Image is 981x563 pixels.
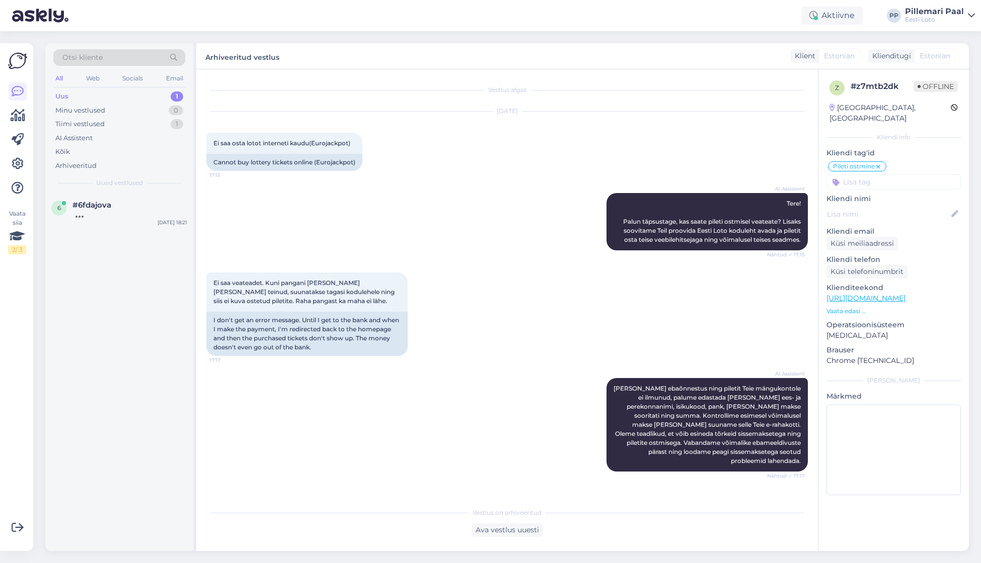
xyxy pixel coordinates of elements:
[827,209,949,220] input: Lisa nimi
[206,312,408,356] div: I don't get an error message. Until I get to the bank and when I make the payment, I'm redirected...
[169,106,183,116] div: 0
[623,200,802,243] span: Tere! Palun täpsustage, kas saate pileti ostmisel veateate? Lisaks soovitame Teil proovida Eesti ...
[829,103,951,124] div: [GEOGRAPHIC_DATA], [GEOGRAPHIC_DATA]
[914,81,958,92] span: Offline
[826,345,961,355] p: Brauser
[213,139,350,147] span: Ei saa osta lotot interneti kaudu(Eurojackpot)
[206,85,808,95] div: Vestlus algas
[614,385,802,464] span: [PERSON_NAME] ebaõnnestus ning piletit Teie mängukontole ei ilmunud, palume edastada [PERSON_NAME...
[209,356,247,364] span: 17:17
[826,320,961,330] p: Operatsioonisüsteem
[791,51,815,61] div: Klient
[826,148,961,158] p: Kliendi tag'id
[824,51,855,61] span: Estonian
[53,72,65,85] div: All
[826,283,961,293] p: Klienditeekond
[164,72,185,85] div: Email
[8,245,26,254] div: 2 / 3
[767,251,805,258] span: Nähtud ✓ 17:15
[767,185,805,193] span: AI Assistent
[826,355,961,366] p: Chrome [TECHNICAL_ID]
[826,174,961,190] input: Lisa tag
[905,8,964,16] div: Pillemari Paal
[826,391,961,402] p: Märkmed
[905,8,975,24] a: Pillemari PaalEesti Loto
[55,161,97,171] div: Arhiveeritud
[905,16,964,24] div: Eesti Loto
[158,219,187,226] div: [DATE] 18:21
[96,178,143,187] span: Uued vestlused
[171,91,183,102] div: 1
[55,119,105,129] div: Tiimi vestlused
[826,376,961,385] div: [PERSON_NAME]
[72,201,111,210] span: #6fdajova
[835,84,839,91] span: z
[120,72,145,85] div: Socials
[171,119,183,129] div: 1
[62,52,103,63] span: Otsi kliente
[826,133,961,142] div: Kliendi info
[826,307,961,316] p: Vaata edasi ...
[826,330,961,341] p: [MEDICAL_DATA]
[8,209,26,254] div: Vaata siia
[213,279,396,305] span: Ei saa veateadet. Kuni pangani [PERSON_NAME] [PERSON_NAME] teinud, suunatakse tagasi kodulehele n...
[57,204,61,212] span: 6
[833,163,875,169] span: Pileti ostmine
[887,9,901,23] div: PP
[55,106,105,116] div: Minu vestlused
[826,194,961,204] p: Kliendi nimi
[767,472,805,480] span: Nähtud ✓ 17:17
[55,133,93,143] div: AI Assistent
[205,49,279,63] label: Arhiveeritud vestlus
[826,254,961,265] p: Kliendi telefon
[868,51,911,61] div: Klienditugi
[472,523,543,537] div: Ava vestlus uuesti
[920,51,950,61] span: Estonian
[8,51,27,70] img: Askly Logo
[851,80,914,92] div: # z7mtb2dk
[55,91,68,102] div: Uus
[767,370,805,378] span: AI Assistent
[826,237,898,250] div: Küsi meiliaadressi
[206,154,362,171] div: Cannot buy lottery tickets online (Eurojackpot)
[209,171,247,179] span: 17:15
[55,147,70,157] div: Kõik
[206,107,808,116] div: [DATE]
[801,7,863,25] div: Aktiivne
[826,294,905,303] a: [URL][DOMAIN_NAME]
[826,265,908,278] div: Küsi telefoninumbrit
[473,508,542,517] span: Vestlus on arhiveeritud
[826,226,961,237] p: Kliendi email
[84,72,102,85] div: Web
